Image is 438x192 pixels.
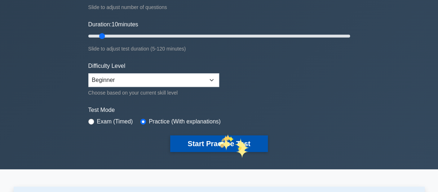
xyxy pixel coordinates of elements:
[88,20,138,29] label: Duration: minutes
[170,135,267,152] button: Start Practice Test
[149,117,221,126] label: Practice (With explanations)
[88,88,219,97] div: Choose based on your current skill level
[88,44,350,53] div: Slide to adjust test duration (5-120 minutes)
[88,3,350,12] div: Slide to adjust number of questions
[111,21,118,27] span: 10
[88,106,350,114] label: Test Mode
[97,117,133,126] label: Exam (Timed)
[88,62,125,70] label: Difficulty Level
